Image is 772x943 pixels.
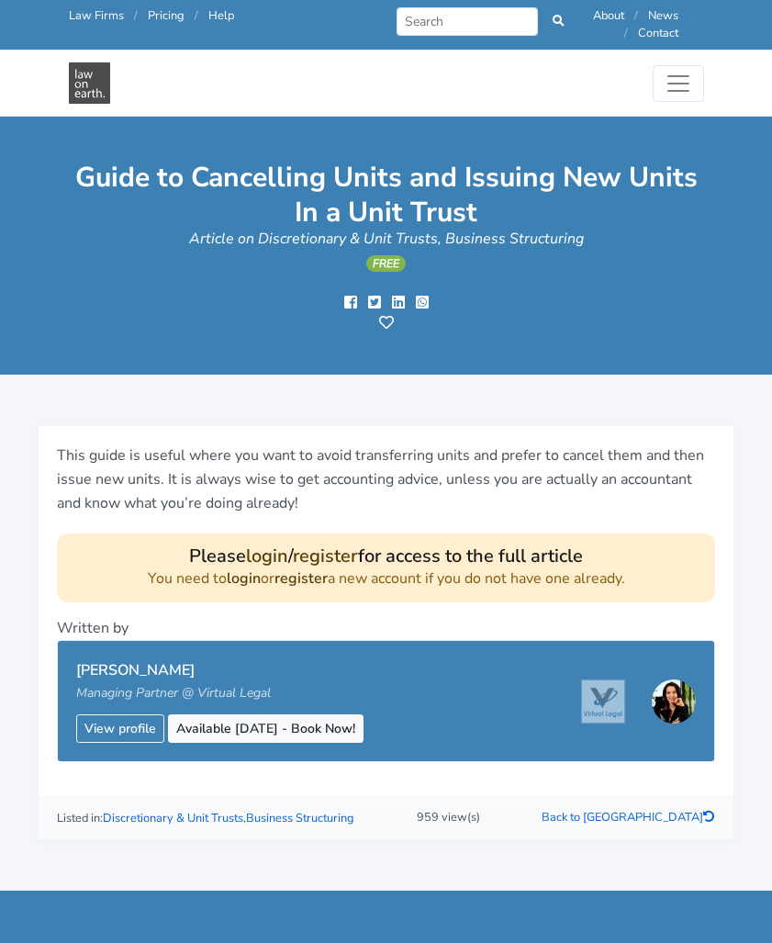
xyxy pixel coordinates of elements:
[57,810,354,826] small: Listed in: ,
[76,714,164,743] a: View profile
[103,810,243,826] a: Discretionary & Unit Trusts
[593,7,624,24] a: About
[75,544,697,567] h4: Please / for access to the full article
[246,810,354,826] a: Business Structuring
[648,7,678,24] a: News
[653,65,704,102] button: Toggle navigation
[638,25,678,41] a: Contact
[69,161,704,230] h1: Guide to Cancelling Units and Issuing New Units In a Unit Trust
[397,7,539,36] input: Search
[208,7,234,24] a: Help
[148,7,185,24] a: Pricing
[293,544,358,568] a: register
[624,25,628,41] span: /
[246,544,288,568] a: login
[542,809,715,825] a: Back to [GEOGRAPHIC_DATA]
[580,679,626,724] img: Virtual Legal
[168,714,364,743] a: Available [DATE] - Book Now!
[76,659,364,683] p: [PERSON_NAME]
[195,7,198,24] span: /
[57,617,715,641] p: Written by
[366,255,406,272] span: FREE
[69,230,704,331] h2: Article on Discretionary & Unit Trusts, Business Structuring
[227,568,261,589] a: login
[274,568,328,589] a: register
[69,7,124,24] a: Law Firms
[75,567,697,591] p: You need to or a new account if you do not have one already.
[652,679,696,724] img: Katie Richards
[634,7,638,24] span: /
[69,62,110,104] img: Guide to Cancelling Units and Issuing New Units In a Unit Trust - Learning Centre - Free Legal Re...
[57,444,715,515] p: This guide is useful where you want to avoid transferring units and prefer to cancel them and the...
[76,683,364,703] p: Managing Partner @ Virtual Legal
[417,809,480,826] small: 959 view(s)
[134,7,138,24] span: /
